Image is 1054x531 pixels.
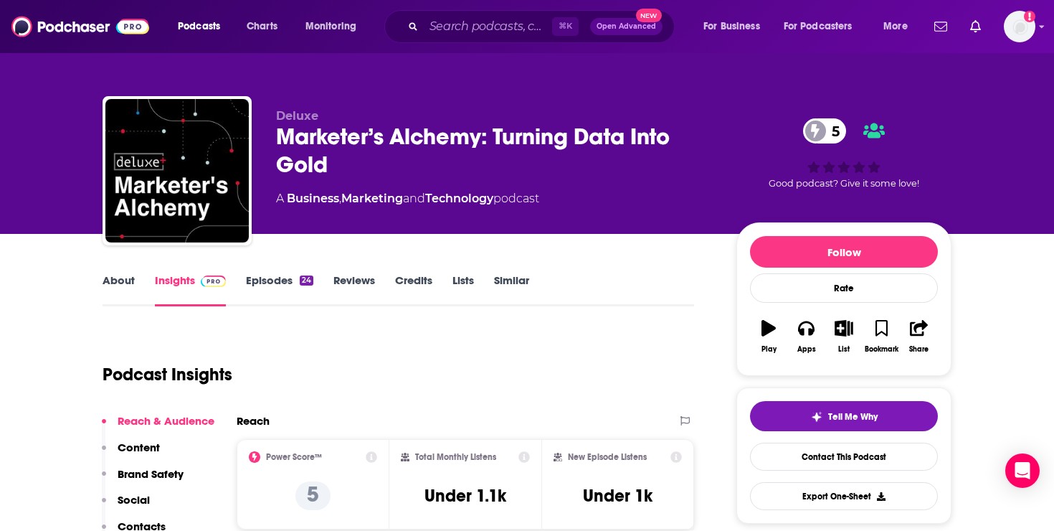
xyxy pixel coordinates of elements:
p: Social [118,493,150,507]
button: open menu [693,15,778,38]
span: Good podcast? Give it some love! [769,178,919,189]
span: Podcasts [178,17,220,37]
h2: Reach [237,414,270,428]
span: For Podcasters [784,17,853,37]
p: Brand Safety [118,467,184,481]
span: Open Advanced [597,23,656,30]
div: 5Good podcast? Give it some love! [736,109,951,198]
a: Reviews [333,273,375,306]
a: Credits [395,273,432,306]
img: Marketer’s Alchemy: Turning Data Into Gold [105,99,249,243]
img: tell me why sparkle [811,411,822,423]
button: Show profile menu [1004,11,1035,42]
button: open menu [168,15,239,38]
a: Contact This Podcast [750,443,938,471]
a: Show notifications dropdown [929,14,953,39]
a: 5 [803,118,847,144]
a: InsightsPodchaser Pro [155,273,226,306]
span: New [636,9,662,22]
button: List [825,311,863,362]
p: Reach & Audience [118,414,214,428]
button: Export One-Sheet [750,482,938,510]
h2: Total Monthly Listens [415,452,496,462]
div: Bookmark [865,345,898,354]
span: Charts [247,17,277,37]
p: Content [118,441,160,454]
span: Deluxe [276,109,318,123]
div: A podcast [276,190,539,207]
h2: Power Score™ [266,452,322,462]
div: Search podcasts, credits, & more... [398,10,688,43]
div: Open Intercom Messenger [1005,454,1040,488]
div: Rate [750,273,938,303]
button: Social [102,493,150,520]
span: For Business [703,17,760,37]
button: Share [901,311,938,362]
span: , [339,192,341,205]
a: Episodes24 [246,273,313,306]
span: ⌘ K [552,17,579,36]
div: Play [761,345,777,354]
h3: Under 1.1k [424,485,506,507]
div: Share [909,345,929,354]
div: Apps [797,345,816,354]
span: Logged in as maiak [1004,11,1035,42]
a: Marketing [341,192,403,205]
img: Podchaser - Follow, Share and Rate Podcasts [11,13,149,40]
div: List [838,345,850,354]
h2: New Episode Listens [568,452,647,462]
span: Monitoring [305,17,356,37]
button: tell me why sparkleTell Me Why [750,401,938,431]
a: Similar [494,273,529,306]
input: Search podcasts, credits, & more... [424,15,552,38]
button: Apps [787,311,825,362]
span: and [403,192,425,205]
p: 5 [295,481,331,510]
a: Charts [237,15,286,38]
a: Technology [425,192,493,205]
button: Content [102,441,160,467]
button: open menu [774,15,873,38]
a: About [103,273,135,306]
svg: Add a profile image [1024,11,1035,22]
button: Bookmark [863,311,900,362]
button: Reach & Audience [102,414,214,441]
span: 5 [817,118,847,144]
button: Play [750,311,787,362]
span: Tell Me Why [828,411,878,423]
h1: Podcast Insights [103,364,232,385]
img: Podchaser Pro [201,276,226,287]
span: More [883,17,908,37]
a: Lists [452,273,474,306]
div: 24 [300,276,313,286]
a: Business [287,192,339,205]
button: Follow [750,236,938,268]
img: User Profile [1004,11,1035,42]
h3: Under 1k [583,485,652,507]
button: open menu [295,15,375,38]
a: Show notifications dropdown [964,14,987,39]
button: Open AdvancedNew [590,18,663,35]
button: open menu [873,15,926,38]
button: Brand Safety [102,467,184,494]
